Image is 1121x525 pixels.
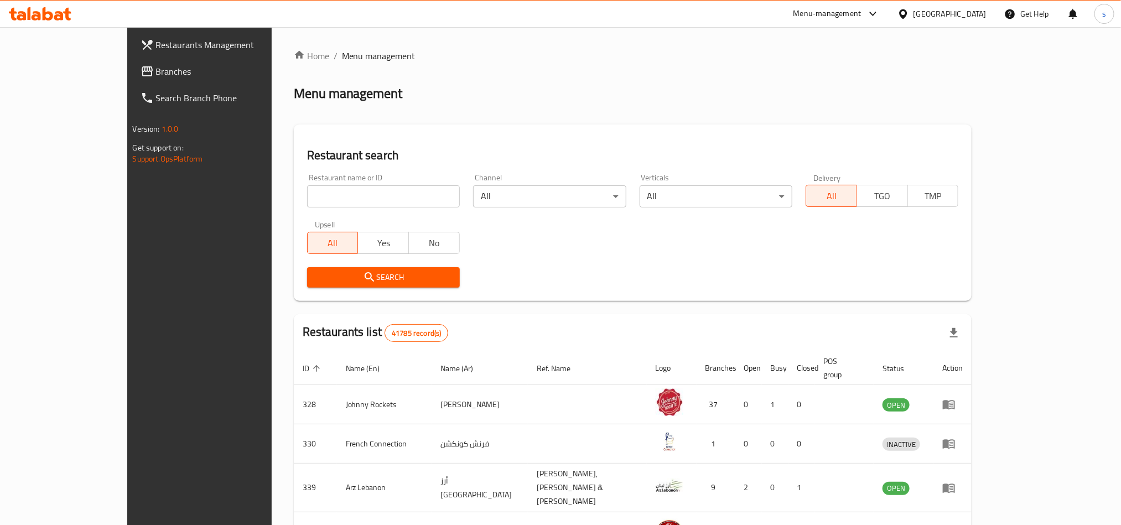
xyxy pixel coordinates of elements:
span: Yes [362,235,404,251]
td: 0 [788,424,815,464]
img: Arz Lebanon [656,472,683,500]
img: French Connection [656,428,683,455]
button: TGO [857,185,908,207]
td: 1 [697,424,735,464]
button: Yes [357,232,409,254]
button: No [408,232,460,254]
span: TGO [861,188,904,204]
label: Upsell [315,221,335,228]
span: Search Branch Phone [156,91,305,105]
div: Menu [942,398,963,411]
span: Name (Ar) [440,362,487,375]
div: Total records count [385,324,448,342]
span: Branches [156,65,305,78]
div: OPEN [883,398,910,412]
span: All [312,235,354,251]
div: [GEOGRAPHIC_DATA] [914,8,987,20]
td: 2 [735,464,762,512]
td: Johnny Rockets [337,385,432,424]
th: Logo [647,351,697,385]
label: Delivery [813,174,841,181]
span: Status [883,362,918,375]
h2: Restaurant search [307,147,959,164]
div: All [473,185,626,207]
span: OPEN [883,482,910,495]
span: s [1102,8,1106,20]
img: Johnny Rockets [656,388,683,416]
span: Name (En) [346,362,395,375]
span: No [413,235,455,251]
td: 330 [294,424,337,464]
button: Search [307,267,460,288]
span: Menu management [342,49,416,63]
button: All [806,185,857,207]
span: All [811,188,853,204]
td: 0 [762,464,788,512]
td: أرز [GEOGRAPHIC_DATA] [432,464,528,512]
th: Branches [697,351,735,385]
button: All [307,232,359,254]
td: 0 [735,385,762,424]
td: 37 [697,385,735,424]
span: TMP [912,188,954,204]
td: 1 [762,385,788,424]
div: Menu-management [793,7,861,20]
td: [PERSON_NAME] [432,385,528,424]
td: 0 [762,424,788,464]
div: Export file [941,320,967,346]
span: INACTIVE [883,438,920,451]
span: Get support on: [133,141,184,155]
th: Action [933,351,972,385]
th: Closed [788,351,815,385]
span: 1.0.0 [162,122,179,136]
span: 41785 record(s) [385,328,448,339]
td: فرنش كونكشن [432,424,528,464]
div: Menu [942,437,963,450]
td: French Connection [337,424,432,464]
span: ID [303,362,324,375]
div: Menu [942,481,963,495]
h2: Menu management [294,85,403,102]
td: 0 [735,424,762,464]
span: POS group [824,355,861,381]
nav: breadcrumb [294,49,972,63]
a: Branches [132,58,314,85]
button: TMP [907,185,959,207]
span: Restaurants Management [156,38,305,51]
span: Version: [133,122,160,136]
span: OPEN [883,399,910,412]
td: 0 [788,385,815,424]
td: 339 [294,464,337,512]
input: Search for restaurant name or ID.. [307,185,460,207]
td: Arz Lebanon [337,464,432,512]
td: 328 [294,385,337,424]
td: [PERSON_NAME],[PERSON_NAME] & [PERSON_NAME] [528,464,647,512]
h2: Restaurants list [303,324,449,342]
th: Busy [762,351,788,385]
span: Search [316,271,451,284]
li: / [334,49,338,63]
span: Ref. Name [537,362,585,375]
a: Restaurants Management [132,32,314,58]
td: 1 [788,464,815,512]
a: Search Branch Phone [132,85,314,111]
th: Open [735,351,762,385]
td: 9 [697,464,735,512]
a: Support.OpsPlatform [133,152,203,166]
div: All [640,185,792,207]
